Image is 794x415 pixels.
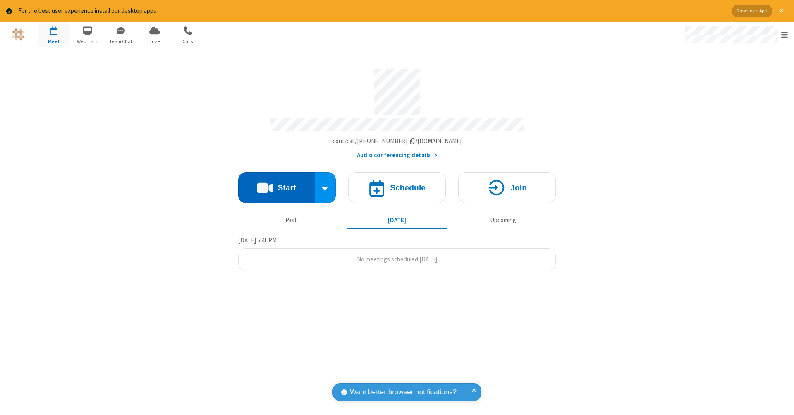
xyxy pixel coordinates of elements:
span: Drive [139,38,170,45]
button: Logo [3,22,34,47]
button: Start [238,172,315,203]
span: [DATE] 5:41 PM [238,236,277,244]
button: Copy my meeting room linkCopy my meeting room link [332,137,462,146]
button: Audio conferencing details [357,151,438,160]
button: Download App [732,5,772,17]
button: Close alert [775,5,788,17]
h4: Schedule [390,184,426,192]
img: QA Selenium DO NOT DELETE OR CHANGE [12,28,25,41]
section: Today's Meetings [238,235,556,271]
button: Past [242,213,341,228]
div: Start conference options [315,172,336,203]
h4: Start [277,184,296,192]
button: [DATE] [347,213,447,228]
button: Upcoming [453,213,553,228]
span: Meet [38,38,69,45]
div: Open menu [677,22,794,47]
span: Copy my meeting room link [332,137,462,145]
span: Team Chat [105,38,136,45]
button: Join [458,172,556,203]
section: Account details [238,62,556,160]
span: No meetings scheduled [DATE] [357,255,437,263]
span: Want better browser notifications? [350,387,457,398]
span: Webinars [72,38,103,45]
h4: Join [510,184,527,192]
div: For the best user experience install our desktop apps. [18,6,726,16]
span: Calls [172,38,203,45]
button: Schedule [348,172,446,203]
